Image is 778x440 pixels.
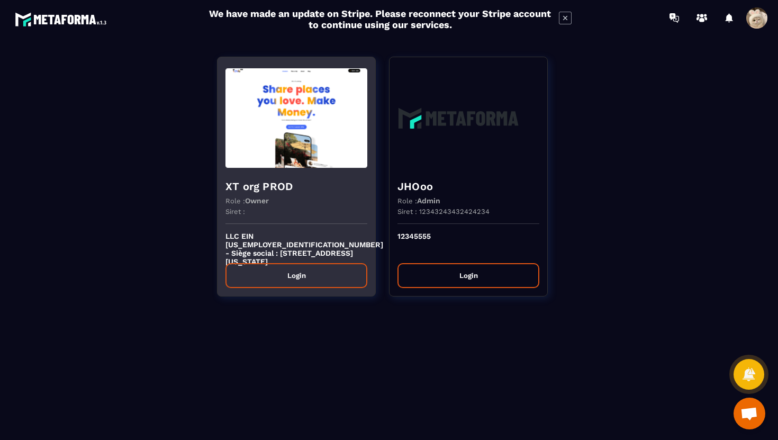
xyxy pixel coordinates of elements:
p: Role : [225,196,269,205]
img: funnel-background [225,65,367,171]
span: Owner [245,196,269,205]
span: Admin [417,196,440,205]
p: Siret : 12343243432424234 [397,208,490,215]
p: Role : [397,196,440,205]
div: Mở cuộc trò chuyện [734,398,765,429]
p: Siret : [225,208,245,215]
img: funnel-background [397,65,539,171]
h4: JHOoo [397,179,539,194]
p: 12345555 [397,232,539,255]
button: Login [397,263,539,288]
button: Login [225,263,367,288]
h4: XT org PROD [225,179,367,194]
img: logo [15,10,110,29]
h2: We have made an update on Stripe. Please reconnect your Stripe account to continue using our serv... [206,8,554,30]
p: LLC EIN [US_EMPLOYER_IDENTIFICATION_NUMBER] - Siège social : [STREET_ADDRESS][US_STATE] [225,232,367,255]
